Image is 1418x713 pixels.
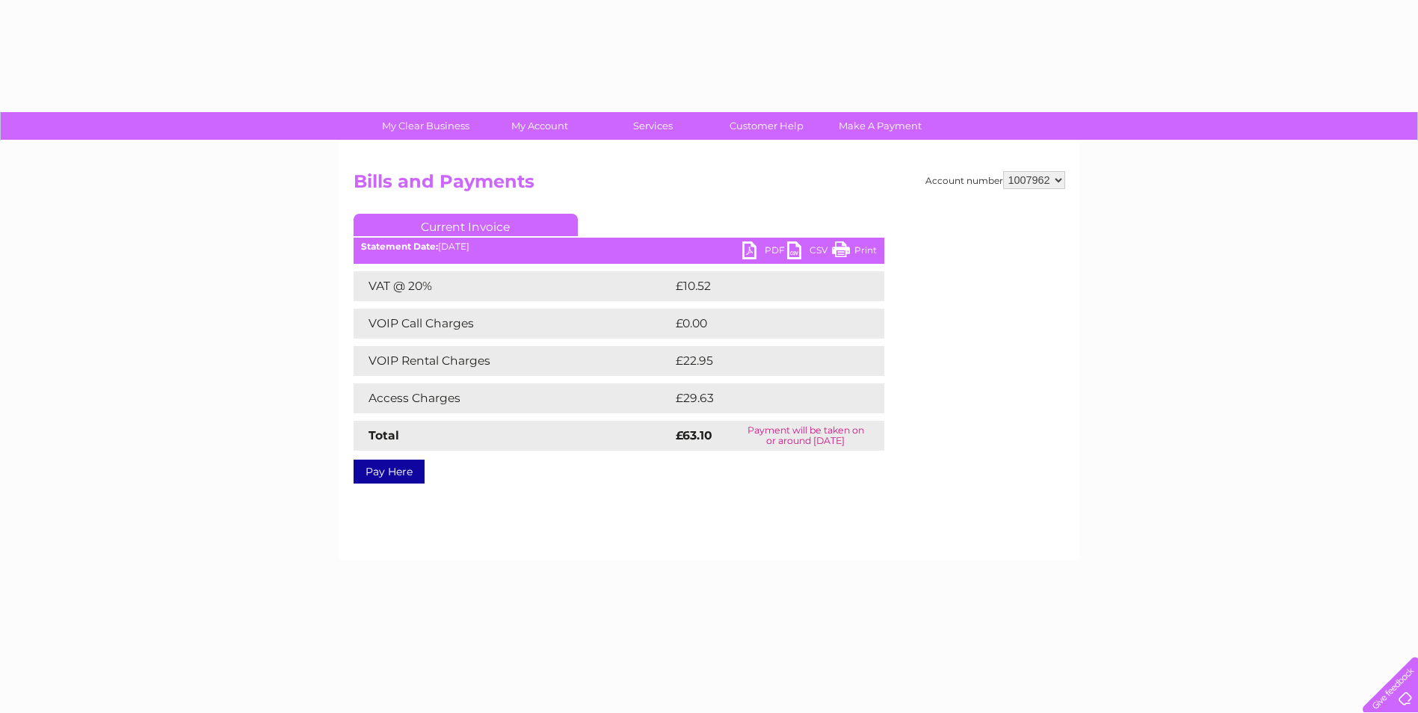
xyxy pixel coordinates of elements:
td: £10.52 [672,271,853,301]
td: VOIP Rental Charges [354,346,672,376]
td: Payment will be taken on or around [DATE] [727,421,884,451]
a: My Account [478,112,601,140]
a: CSV [787,241,832,263]
td: £0.00 [672,309,850,339]
td: £29.63 [672,383,854,413]
div: [DATE] [354,241,884,252]
a: PDF [742,241,787,263]
div: Account number [925,171,1065,189]
h2: Bills and Payments [354,171,1065,200]
a: My Clear Business [364,112,487,140]
a: Customer Help [705,112,828,140]
td: VOIP Call Charges [354,309,672,339]
a: Pay Here [354,460,425,484]
strong: £63.10 [676,428,712,442]
b: Statement Date: [361,241,438,252]
strong: Total [369,428,399,442]
td: £22.95 [672,346,854,376]
a: Make A Payment [819,112,942,140]
a: Print [832,241,877,263]
td: Access Charges [354,383,672,413]
td: VAT @ 20% [354,271,672,301]
a: Services [591,112,715,140]
a: Current Invoice [354,214,578,236]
